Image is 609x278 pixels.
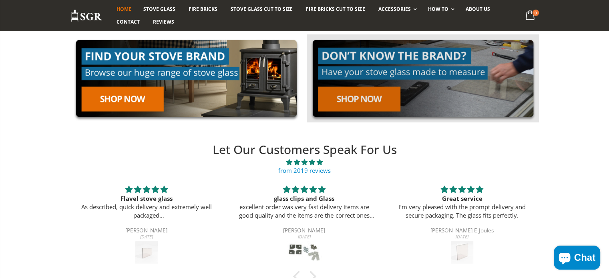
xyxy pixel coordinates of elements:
[225,3,299,16] a: Stove Glass Cut To Size
[235,234,374,239] div: [DATE]
[306,6,365,12] span: Fire Bricks Cut To Size
[393,184,531,194] div: 5 stars
[235,228,374,234] div: [PERSON_NAME]
[235,203,374,220] p: excellent order was very fast delivery items are good quality and the items are the correct ones ...
[235,194,374,203] div: glass clips and Glass
[147,16,180,28] a: Reviews
[393,194,531,203] div: Great service
[77,184,216,194] div: 5 stars
[135,241,158,264] img: Flavel Emberglow Stove Glass - 490mm x 265mm
[466,6,490,12] span: About us
[77,194,216,203] div: Flavel stove glass
[137,3,181,16] a: Stove Glass
[235,184,374,194] div: 5 stars
[422,3,458,16] a: How To
[153,18,174,25] span: Reviews
[111,16,146,28] a: Contact
[189,6,217,12] span: Fire Bricks
[428,6,448,12] span: How To
[70,9,103,22] img: Stove Glass Replacement
[117,6,131,12] span: Home
[533,10,539,16] span: 0
[460,3,496,16] a: About us
[68,142,542,158] h2: Let Our Customers Speak For Us
[231,6,293,12] span: Stove Glass Cut To Size
[68,158,542,166] span: 4.89 stars
[77,203,216,220] p: As described, quick delivery and extremely well packaged Thank you
[393,228,531,234] div: [PERSON_NAME] E Joules
[70,34,302,123] img: find-your-brand-cta_9b334d5d-5c94-48ed-825f-d7972bbdebd0.jpg
[68,158,542,175] a: 4.89 stars from 2019 reviews
[300,3,371,16] a: Fire Bricks Cut To Size
[393,234,531,239] div: [DATE]
[77,234,216,239] div: [DATE]
[183,3,223,16] a: Fire Bricks
[77,228,216,234] div: [PERSON_NAME]
[378,6,410,12] span: Accessories
[111,3,137,16] a: Home
[393,203,531,220] p: I’m very pleased with the prompt delivery and secure packaging. The glass fits perfectly.
[117,18,140,25] span: Contact
[551,246,603,272] inbox-online-store-chat: Shopify online store chat
[287,241,321,264] img: Dunsley Highlander Stove Glass Clips And Screws (Set Of 4)
[522,8,539,24] a: 0
[372,3,420,16] a: Accessories
[278,166,331,174] a: from 2019 reviews
[143,6,175,12] span: Stove Glass
[451,241,473,264] img: Contura Consort 51L Stove Glass - 330 x 366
